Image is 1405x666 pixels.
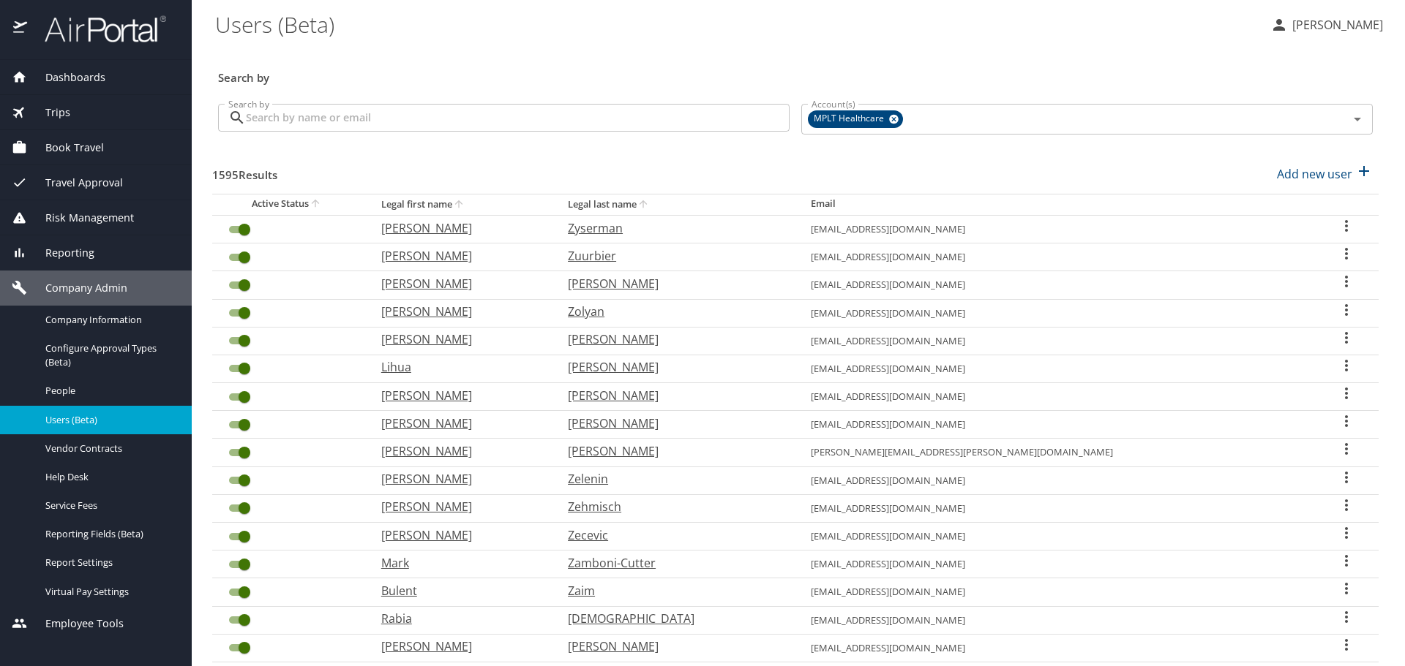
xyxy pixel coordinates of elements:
[568,358,782,376] p: [PERSON_NAME]
[45,527,174,541] span: Reporting Fields (Beta)
[45,442,174,455] span: Vendor Contracts
[27,140,104,156] span: Book Travel
[381,442,539,460] p: [PERSON_NAME]
[381,415,539,432] p: [PERSON_NAME]
[556,194,799,215] th: Legal last name
[568,582,782,599] p: Zaim
[799,271,1315,299] td: [EMAIL_ADDRESS][DOMAIN_NAME]
[1288,16,1383,34] p: [PERSON_NAME]
[799,578,1315,606] td: [EMAIL_ADDRESS][DOMAIN_NAME]
[568,610,782,627] p: [DEMOGRAPHIC_DATA]
[799,550,1315,578] td: [EMAIL_ADDRESS][DOMAIN_NAME]
[637,198,651,212] button: sort
[799,494,1315,522] td: [EMAIL_ADDRESS][DOMAIN_NAME]
[246,104,790,132] input: Search by name or email
[799,215,1315,243] td: [EMAIL_ADDRESS][DOMAIN_NAME]
[381,610,539,627] p: Rabia
[568,330,782,348] p: [PERSON_NAME]
[808,111,893,126] span: MPLT Healthcare
[799,383,1315,411] td: [EMAIL_ADDRESS][DOMAIN_NAME]
[1271,158,1379,190] button: Add new user
[381,275,539,292] p: [PERSON_NAME]
[381,498,539,515] p: [PERSON_NAME]
[309,197,323,211] button: sort
[568,219,782,237] p: Zyserman
[27,175,123,191] span: Travel Approval
[381,526,539,544] p: [PERSON_NAME]
[808,110,903,128] div: MPLT Healthcare
[212,158,277,183] h3: 1595 Results
[45,384,174,398] span: People
[799,355,1315,382] td: [EMAIL_ADDRESS][DOMAIN_NAME]
[568,554,782,572] p: Zamboni-Cutter
[27,69,105,86] span: Dashboards
[27,105,70,121] span: Trips
[381,582,539,599] p: Bulent
[799,411,1315,439] td: [EMAIL_ADDRESS][DOMAIN_NAME]
[381,330,539,348] p: [PERSON_NAME]
[381,219,539,237] p: [PERSON_NAME]
[27,210,134,226] span: Risk Management
[29,15,166,43] img: airportal-logo.png
[381,637,539,655] p: [PERSON_NAME]
[45,499,174,512] span: Service Fees
[799,194,1315,215] th: Email
[45,470,174,484] span: Help Desk
[568,415,782,432] p: [PERSON_NAME]
[45,556,174,569] span: Report Settings
[799,634,1315,662] td: [EMAIL_ADDRESS][DOMAIN_NAME]
[45,313,174,327] span: Company Information
[568,275,782,292] p: [PERSON_NAME]
[381,247,539,265] p: [PERSON_NAME]
[568,387,782,404] p: [PERSON_NAME]
[799,606,1315,634] td: [EMAIL_ADDRESS][DOMAIN_NAME]
[452,198,467,212] button: sort
[27,616,124,632] span: Employee Tools
[27,245,94,261] span: Reporting
[568,526,782,544] p: Zecevic
[568,442,782,460] p: [PERSON_NAME]
[381,387,539,404] p: [PERSON_NAME]
[568,247,782,265] p: Zuurbier
[45,341,174,369] span: Configure Approval Types (Beta)
[45,413,174,427] span: Users (Beta)
[568,470,782,488] p: Zelenin
[381,554,539,572] p: Mark
[568,303,782,320] p: Zolyan
[799,243,1315,271] td: [EMAIL_ADDRESS][DOMAIN_NAME]
[45,585,174,599] span: Virtual Pay Settings
[799,439,1315,466] td: [PERSON_NAME][EMAIL_ADDRESS][PERSON_NAME][DOMAIN_NAME]
[568,637,782,655] p: [PERSON_NAME]
[568,498,782,515] p: Zehmisch
[1277,165,1352,183] p: Add new user
[381,358,539,376] p: Lihua
[212,194,370,215] th: Active Status
[27,280,127,296] span: Company Admin
[370,194,556,215] th: Legal first name
[381,303,539,320] p: [PERSON_NAME]
[1347,109,1368,129] button: Open
[799,327,1315,355] td: [EMAIL_ADDRESS][DOMAIN_NAME]
[799,523,1315,550] td: [EMAIL_ADDRESS][DOMAIN_NAME]
[381,470,539,488] p: [PERSON_NAME]
[1264,12,1389,38] button: [PERSON_NAME]
[215,1,1259,47] h1: Users (Beta)
[799,299,1315,327] td: [EMAIL_ADDRESS][DOMAIN_NAME]
[218,61,1373,86] h3: Search by
[799,466,1315,494] td: [EMAIL_ADDRESS][DOMAIN_NAME]
[13,15,29,43] img: icon-airportal.png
